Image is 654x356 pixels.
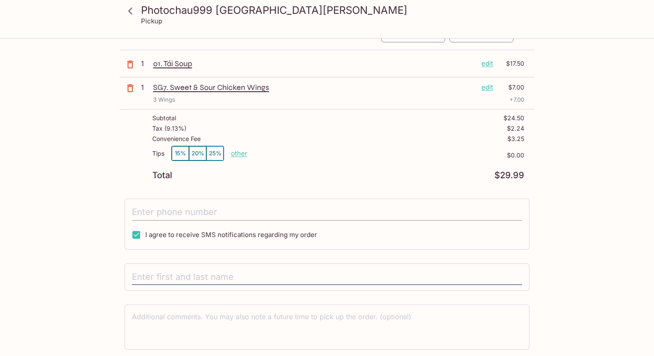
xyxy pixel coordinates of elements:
[498,83,524,92] p: $7.00
[510,96,524,104] p: + 7.00
[206,146,224,160] button: 25%
[507,135,524,142] p: $3.25
[132,269,522,285] input: Enter first and last name
[189,146,206,160] button: 20%
[231,149,247,157] button: other
[498,59,524,68] p: $17.50
[145,231,317,239] span: I agree to receive SMS notifications regarding my order
[153,59,474,68] p: 01. Tái Soup
[141,3,528,17] h3: Photochau999 [GEOGRAPHIC_DATA][PERSON_NAME]
[152,171,172,180] p: Total
[507,125,524,132] p: $2.24
[141,17,162,25] p: Pickup
[152,135,201,142] p: Convenience Fee
[503,115,524,122] p: $24.50
[172,146,189,160] button: 15%
[481,59,493,68] p: edit
[152,150,164,157] p: Tips
[153,96,175,104] p: 3 Wings
[141,59,150,68] p: 1
[152,115,176,122] p: Subtotal
[494,171,524,180] p: $29.99
[141,83,150,92] p: 1
[153,83,474,92] p: SG7. Sweet & Sour Chicken Wings
[481,83,493,92] p: edit
[132,204,522,221] input: Enter phone number
[247,152,524,159] p: $0.00
[152,125,186,132] p: Tax ( 9.13% )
